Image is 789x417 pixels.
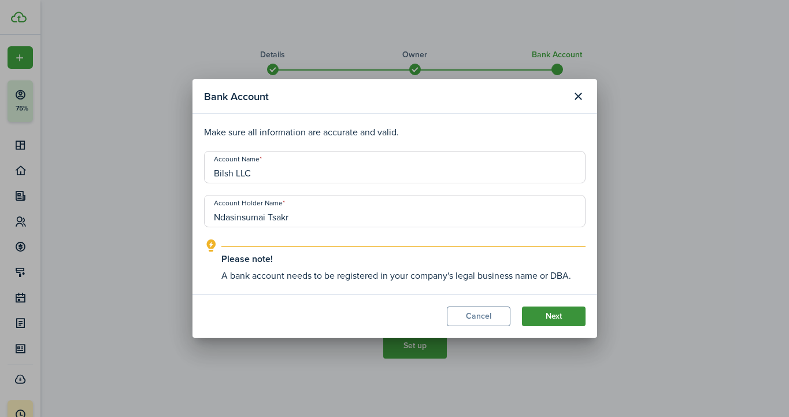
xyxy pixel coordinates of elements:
input: Enter a full name [204,195,586,227]
i: outline [204,239,218,253]
modal-title: Bank Account [204,85,566,108]
explanation-title: Please note! [221,254,586,264]
explanation-description: A bank account needs to be registered in your company's legal business name or DBA. [221,269,586,283]
button: Close modal [569,87,588,106]
button: Next [522,307,586,326]
input: Enter a bank account [204,151,586,183]
button: Cancel [447,307,510,326]
p: Make sure all information are accurate and valid. [204,126,586,139]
